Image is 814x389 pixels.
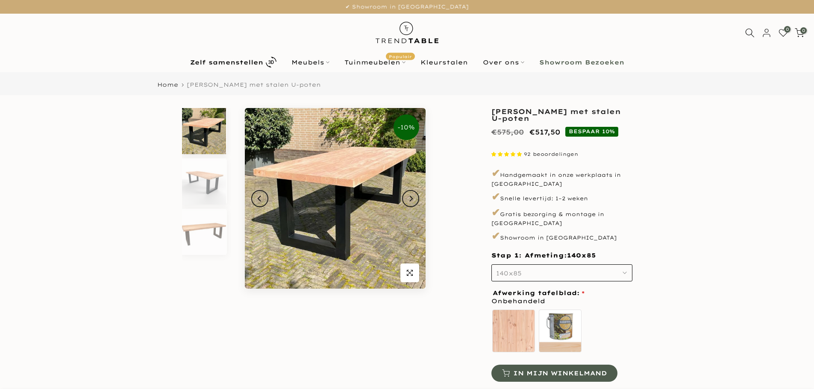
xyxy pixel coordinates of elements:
[491,128,524,136] del: €575,00
[491,296,545,307] span: Onbehandeld
[402,190,419,207] button: Next
[475,57,532,67] a: Over ons
[491,108,632,122] h1: [PERSON_NAME] met stalen U-poten
[784,26,790,32] span: 0
[491,252,596,259] span: Stap 1: Afmeting:
[529,126,560,138] ins: €517,50
[532,57,632,67] a: Showroom Bezoeken
[539,59,624,65] b: Showroom Bezoeken
[284,57,337,67] a: Meubels
[491,206,500,219] span: ✔
[491,229,632,243] p: Showroom in [GEOGRAPHIC_DATA]
[493,290,585,296] span: Afwerking tafelblad:
[182,108,226,154] img: tuintafel douglas met stalen U-poten zwart gepoedercoat
[245,108,426,289] img: tuintafel douglas met stalen U-poten zwart gepoedercoat
[182,158,226,205] img: Rechthoekige douglas tuintafel met zwarte stalen U-poten
[182,55,284,70] a: Zelf samenstellen
[190,59,263,65] b: Zelf samenstellen
[800,27,807,34] span: 0
[496,269,522,277] span: 140x85
[513,370,607,376] span: In mijn winkelmand
[491,151,524,157] span: 4.87 stars
[524,151,578,157] span: 92 beoordelingen
[491,264,632,281] button: 140x85
[187,81,321,88] span: [PERSON_NAME] met stalen U-poten
[779,28,788,38] a: 0
[337,57,413,67] a: TuinmeubelenPopulair
[491,190,632,204] p: Snelle levertijd: 1–2 weken
[386,53,415,60] span: Populair
[413,57,475,67] a: Kleurstalen
[565,127,618,136] span: BESPAAR 10%
[11,2,803,12] p: ✔ Showroom in [GEOGRAPHIC_DATA]
[370,14,444,52] img: trend-table
[795,28,804,38] a: 0
[491,166,632,187] p: Handgemaakt in onze werkplaats in [GEOGRAPHIC_DATA]
[491,190,500,203] span: ✔
[251,190,268,207] button: Previous
[491,167,500,179] span: ✔
[157,82,178,88] a: Home
[567,252,596,260] span: 140x85
[491,205,632,227] p: Gratis bezorging & montage in [GEOGRAPHIC_DATA]
[491,229,500,242] span: ✔
[491,365,617,382] button: In mijn winkelmand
